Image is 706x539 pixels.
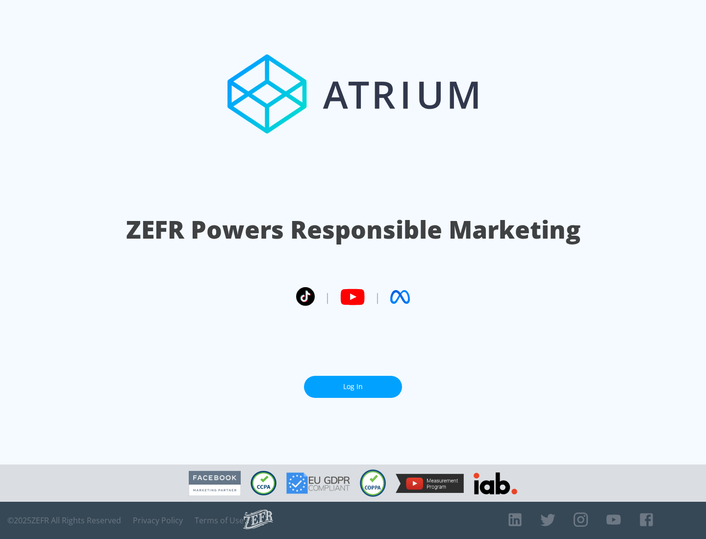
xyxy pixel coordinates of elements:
a: Terms of Use [195,515,244,525]
img: GDPR Compliant [286,472,350,494]
img: IAB [474,472,517,494]
h1: ZEFR Powers Responsible Marketing [126,213,580,246]
a: Log In [304,376,402,398]
a: Privacy Policy [133,515,183,525]
img: Facebook Marketing Partner [189,471,241,496]
span: | [325,290,330,304]
img: CCPA Compliant [251,471,277,495]
span: © 2025 ZEFR All Rights Reserved [7,515,121,525]
span: | [375,290,380,304]
img: YouTube Measurement Program [396,474,464,493]
img: COPPA Compliant [360,469,386,497]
